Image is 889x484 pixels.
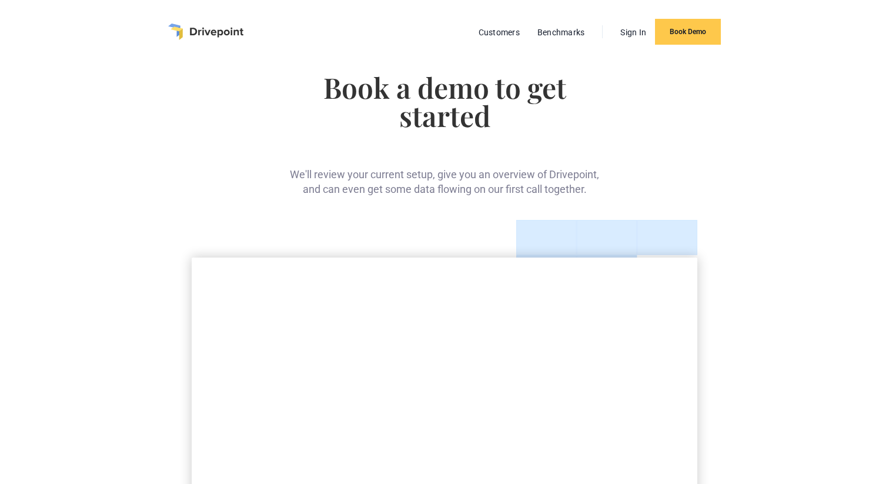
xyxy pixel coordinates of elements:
[655,19,721,45] a: Book Demo
[168,24,243,40] a: home
[532,25,591,40] a: Benchmarks
[614,25,652,40] a: Sign In
[473,25,526,40] a: Customers
[287,148,603,196] div: We'll review your current setup, give you an overview of Drivepoint, and can even get some data f...
[287,73,603,129] h1: Book a demo to get started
